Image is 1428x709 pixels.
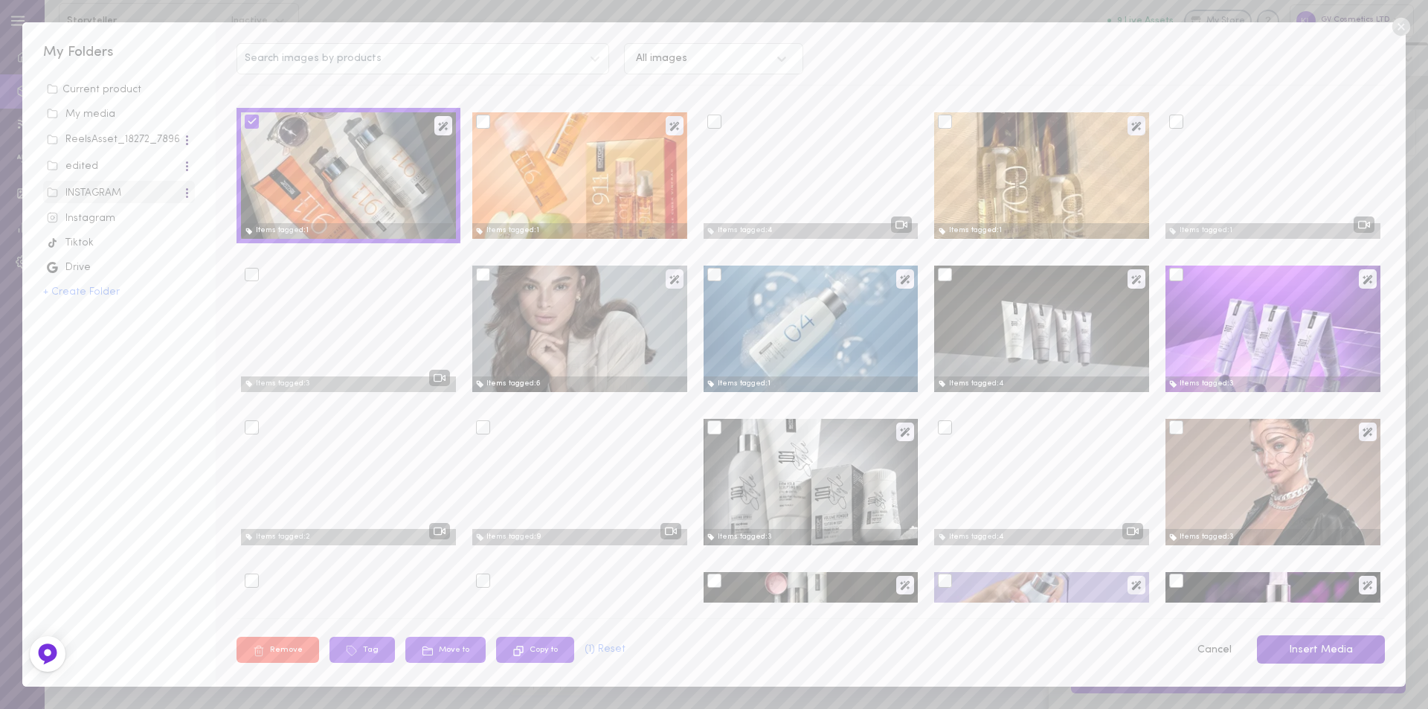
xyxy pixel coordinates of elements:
[43,128,195,150] span: ReelsAsset_18272_7896
[245,54,382,64] span: Search images by products
[496,637,574,663] button: Copy to
[585,644,625,655] button: (1) Reset
[47,236,191,251] div: Tiktok
[636,54,687,64] div: All images
[47,260,191,275] div: Drive
[329,637,395,663] button: Tag
[43,45,114,60] span: My Folders
[47,83,191,97] div: Current product
[36,643,59,665] img: Feedback Button
[405,637,486,663] button: Move to
[47,132,182,147] div: ReelsAsset_18272_7896
[43,155,195,177] span: edited
[1188,635,1241,666] button: Cancel
[43,181,195,203] span: INSTAGRAM
[216,22,1405,686] div: Search images by productsAll imagesItems tagged:1imageItems tagged:1imageItems tagged:4Items tagg...
[237,637,319,663] button: Remove
[47,211,191,226] div: Instagram
[43,103,195,124] span: unsorted
[1257,635,1385,664] button: Insert Media
[47,186,182,201] div: INSTAGRAM
[47,159,182,174] div: edited
[47,107,191,122] div: My media
[43,287,120,298] button: + Create Folder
